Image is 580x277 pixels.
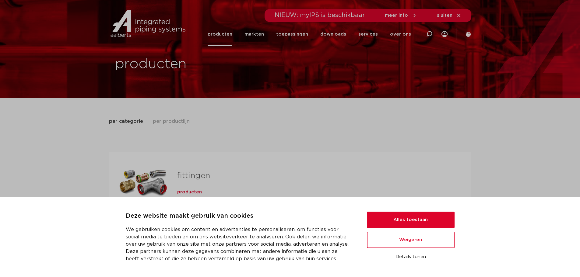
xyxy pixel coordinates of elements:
[126,211,352,221] p: Deze website maakt gebruik van cookies
[276,23,308,46] a: toepassingen
[367,252,455,262] button: Details tonen
[367,232,455,248] button: Weigeren
[441,27,448,41] div: my IPS
[208,23,411,46] nav: Menu
[126,226,352,262] p: We gebruiken cookies om content en advertenties te personaliseren, om functies voor social media ...
[385,13,417,18] a: meer info
[244,23,264,46] a: markten
[275,12,365,18] span: NIEUW: myIPS is beschikbaar
[177,172,210,180] a: fittingen
[109,118,143,125] span: per categorie
[208,23,232,46] a: producten
[320,23,346,46] a: downloads
[437,13,462,18] a: sluiten
[390,23,411,46] a: over ons
[367,212,455,228] button: Alles toestaan
[358,23,378,46] a: services
[153,118,190,125] span: per productlijn
[177,189,202,195] a: producten
[385,13,408,18] span: meer info
[437,13,452,18] span: sluiten
[115,54,287,74] h1: producten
